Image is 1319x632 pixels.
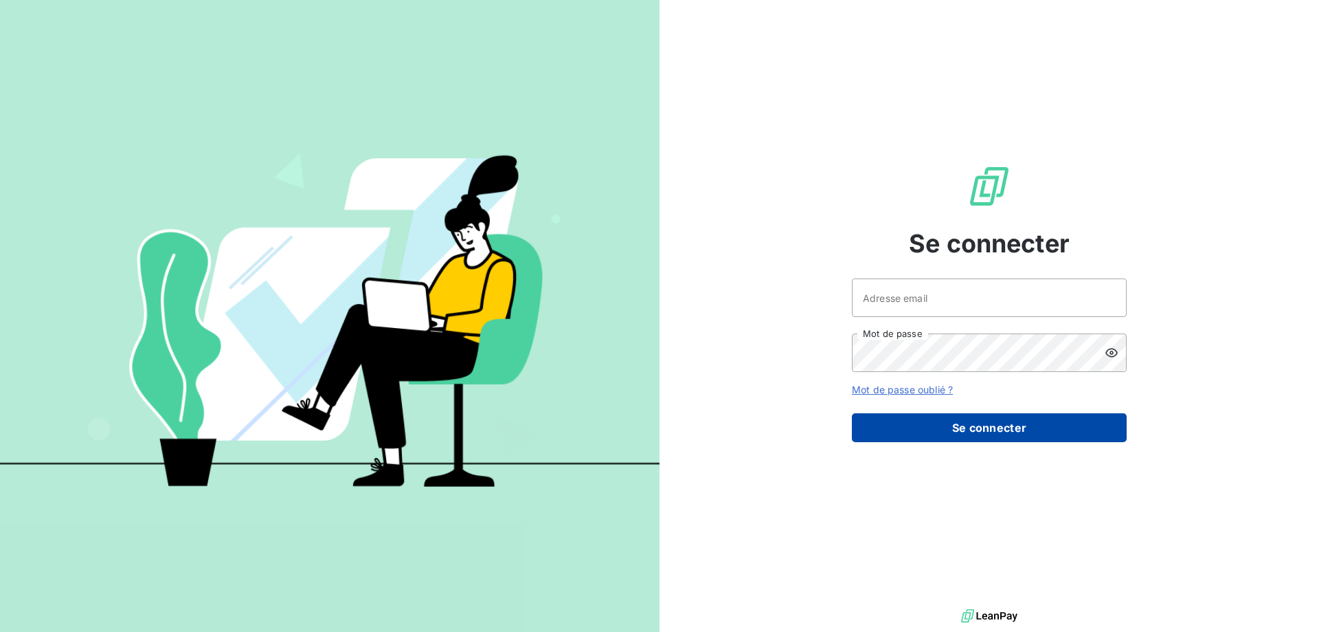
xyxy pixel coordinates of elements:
[967,164,1011,208] img: Logo LeanPay
[852,384,953,395] a: Mot de passe oublié ?
[852,413,1127,442] button: Se connecter
[961,606,1017,626] img: logo
[909,225,1070,262] span: Se connecter
[852,279,1127,317] input: placeholder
